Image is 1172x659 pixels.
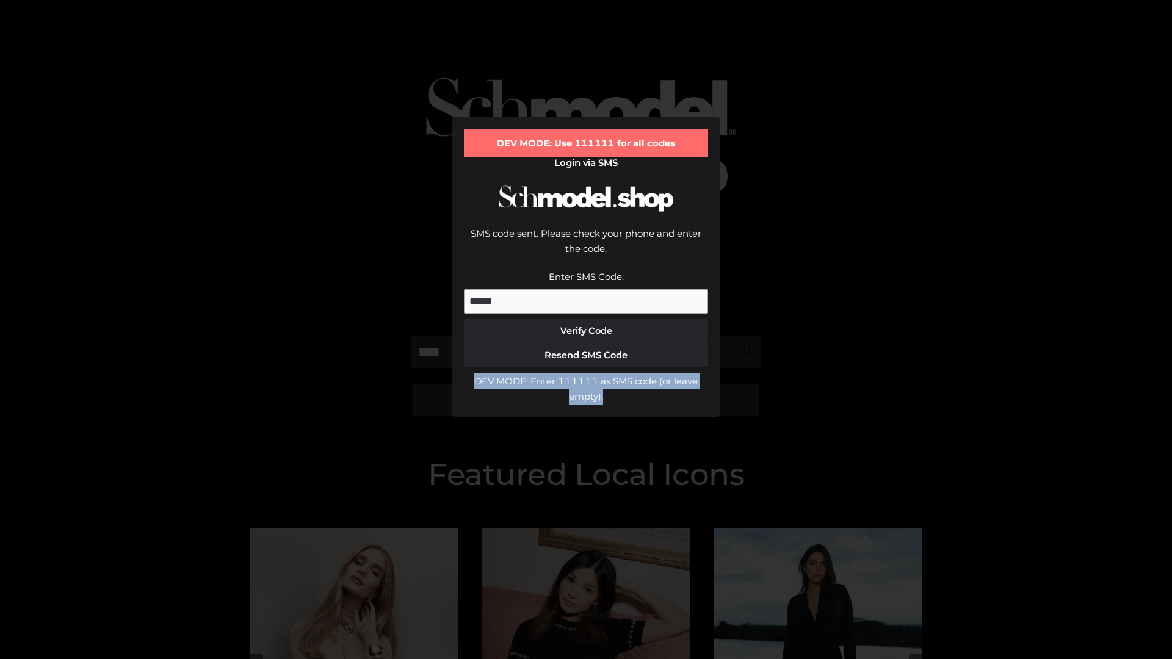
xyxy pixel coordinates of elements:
div: SMS code sent. Please check your phone and enter the code. [464,226,708,269]
button: Verify Code [464,319,708,343]
div: DEV MODE: Enter 111111 as SMS code (or leave empty). [464,373,708,405]
button: Resend SMS Code [464,343,708,367]
label: Enter SMS Code: [549,271,624,283]
img: Schmodel Logo [494,175,678,223]
div: DEV MODE: Use 111111 for all codes [464,129,708,157]
h2: Login via SMS [464,157,708,168]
